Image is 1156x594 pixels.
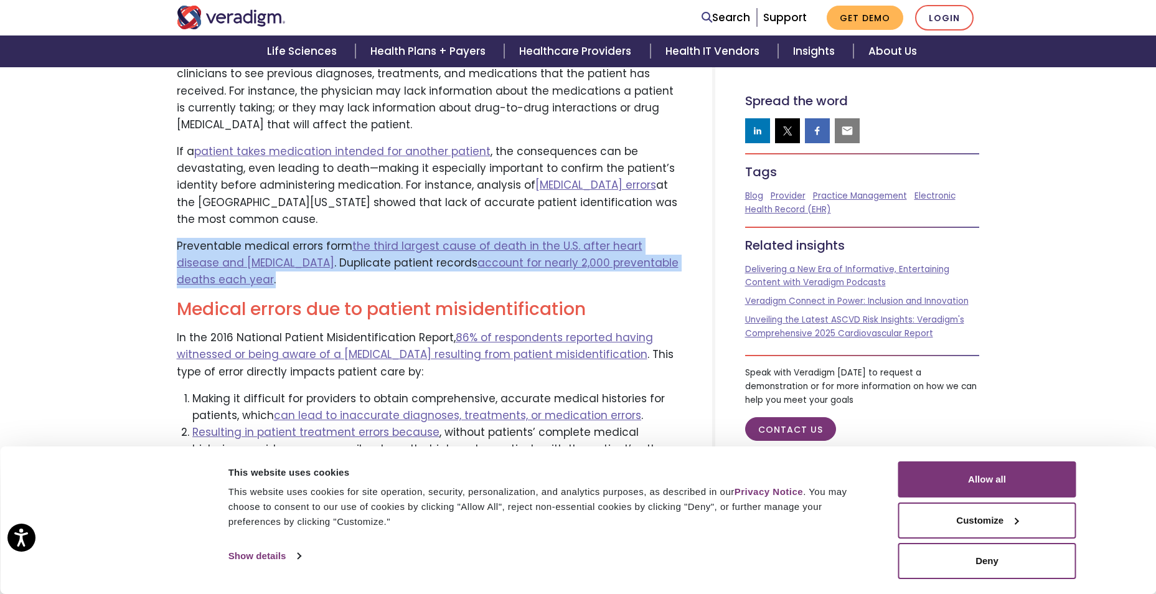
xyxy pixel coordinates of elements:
[745,238,980,253] h5: Related insights
[771,190,806,202] a: Provider
[778,35,853,67] a: Insights
[745,164,980,179] h5: Tags
[781,125,794,137] img: twitter sharing button
[745,314,964,339] a: Unveiling the Latest ASCVD Risk Insights: Veradigm's Comprehensive 2025 Cardiovascular Report
[898,502,1076,539] button: Customize
[252,35,355,67] a: Life Sciences
[745,190,763,202] a: Blog
[504,35,650,67] a: Healthcare Providers
[745,93,980,108] h5: Spread the word
[194,144,491,159] a: patient takes medication intended for another patient
[177,143,682,228] p: If a , the consequences can be devastating, even leading to death—making it especially important ...
[898,461,1076,497] button: Allow all
[745,295,969,307] a: Veradigm Connect in Power: Inclusion and Innovation
[228,484,870,529] div: This website uses cookies for site operation, security, personalization, and analytics purposes, ...
[177,299,682,320] h2: Medical errors due to patient misidentification
[177,238,642,270] a: the third largest cause of death in the U.S. after heart disease and [MEDICAL_DATA]
[228,547,301,565] a: Show details
[355,35,504,67] a: Health Plans + Payers
[192,390,682,424] li: Making it difficult for providers to obtain comprehensive, accurate medical histories for patient...
[651,35,778,67] a: Health IT Vendors
[274,408,641,423] a: can lead to inaccurate diagnoses, treatments, or medication errors
[898,543,1076,579] button: Deny
[745,263,949,289] a: Delivering a New Era of Informative, Entertaining Content with Veradigm Podcasts
[811,125,824,137] img: facebook sharing button
[841,125,853,137] img: email sharing button
[745,366,980,407] p: Speak with Veradigm [DATE] to request a demonstration or for more information on how we can help ...
[177,49,682,133] p: This is because when seeing a patient makes it more difficult for clinicians to see previous diag...
[763,10,807,25] a: Support
[915,5,974,31] a: Login
[735,486,803,497] a: Privacy Notice
[702,9,750,26] a: Search
[853,35,932,67] a: About Us
[917,504,1141,579] iframe: Drift Chat Widget
[745,417,836,441] a: Contact Us
[228,465,870,480] div: This website uses cookies
[192,424,682,492] li: , without patients’ complete medical histories, providers may prescribe drugs that interact negat...
[745,190,956,215] a: Electronic Health Record (EHR)
[177,238,682,289] p: Preventable medical errors form . Duplicate patient records .
[192,425,439,440] a: Resulting in patient treatment errors because
[535,177,656,192] a: [MEDICAL_DATA] errors
[177,6,286,29] img: Veradigm logo
[751,125,764,137] img: linkedin sharing button
[177,329,682,380] p: In the 2016 National Patient Misidentification Report, . This type of error directly impacts pati...
[813,190,907,202] a: Practice Management
[827,6,903,30] a: Get Demo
